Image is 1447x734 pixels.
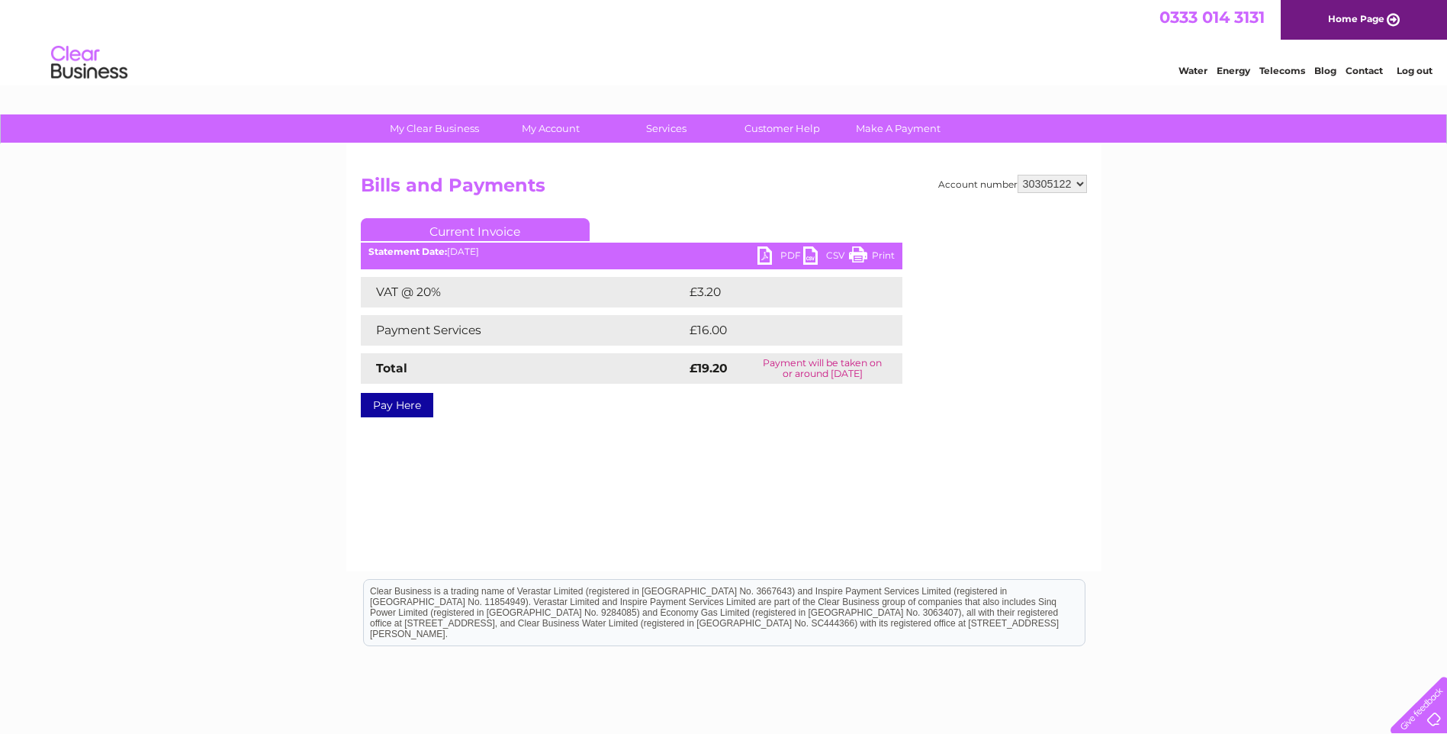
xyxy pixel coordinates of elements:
[1346,65,1383,76] a: Contact
[371,114,497,143] a: My Clear Business
[361,246,902,257] div: [DATE]
[1259,65,1305,76] a: Telecoms
[835,114,961,143] a: Make A Payment
[603,114,729,143] a: Services
[361,175,1087,204] h2: Bills and Payments
[361,218,590,241] a: Current Invoice
[361,315,686,346] td: Payment Services
[1159,8,1265,27] a: 0333 014 3131
[361,393,433,417] a: Pay Here
[686,277,867,307] td: £3.20
[849,246,895,269] a: Print
[376,361,407,375] strong: Total
[1314,65,1336,76] a: Blog
[1217,65,1250,76] a: Energy
[368,246,447,257] b: Statement Date:
[719,114,845,143] a: Customer Help
[1397,65,1433,76] a: Log out
[487,114,613,143] a: My Account
[50,40,128,86] img: logo.png
[361,277,686,307] td: VAT @ 20%
[757,246,803,269] a: PDF
[690,361,728,375] strong: £19.20
[364,8,1085,74] div: Clear Business is a trading name of Verastar Limited (registered in [GEOGRAPHIC_DATA] No. 3667643...
[1179,65,1207,76] a: Water
[803,246,849,269] a: CSV
[743,353,902,384] td: Payment will be taken on or around [DATE]
[938,175,1087,193] div: Account number
[686,315,871,346] td: £16.00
